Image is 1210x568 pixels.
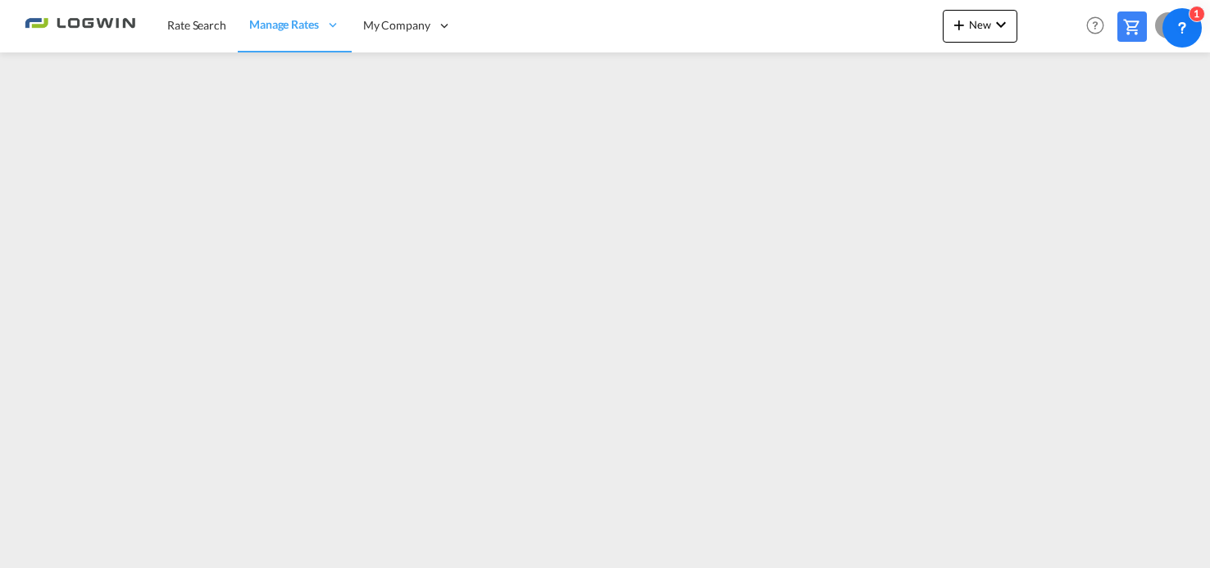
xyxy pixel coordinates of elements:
div: D [1155,12,1181,39]
button: icon-plus 400-fgNewicon-chevron-down [943,10,1017,43]
div: Help [1081,11,1117,41]
span: Help [1081,11,1109,39]
img: 2761ae10d95411efa20a1f5e0282d2d7.png [25,7,135,44]
span: My Company [363,17,430,34]
span: Manage Rates [249,16,319,33]
span: New [949,18,1011,31]
span: Rate Search [167,18,226,32]
md-icon: icon-plus 400-fg [949,15,969,34]
md-icon: icon-chevron-down [991,15,1011,34]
